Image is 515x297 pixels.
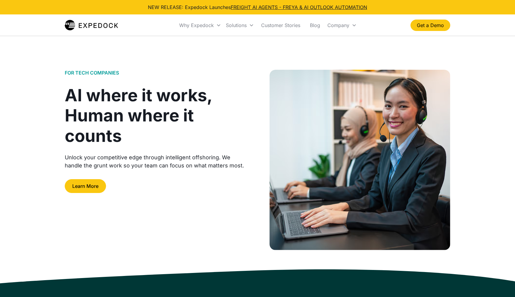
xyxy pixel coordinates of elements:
[65,70,119,76] h1: FOR TECH COMPANIES
[305,15,325,35] a: Blog
[226,22,247,28] div: Solutions
[65,85,245,146] div: AI where it works, Human where it counts
[410,20,450,31] a: Get a Demo
[177,15,223,35] div: Why Expedock
[179,22,214,28] div: Why Expedock
[65,179,106,193] a: Learn More
[65,19,118,31] img: Expedock Logo
[325,15,359,35] div: Company
[148,4,367,11] div: NEW RELEASE: Expedock Launches
[270,70,450,250] img: two woman in suit with headset and laptop
[327,22,349,28] div: Company
[65,19,118,31] a: home
[231,4,367,10] a: FREIGHT AI AGENTS - FREYA & AI OUTLOOK AUTOMATION
[223,15,256,35] div: Solutions
[256,15,305,35] a: Customer Stories
[65,153,245,170] div: Unlock your competitive edge through intelligent offshoring. We handle the grunt work so your tea...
